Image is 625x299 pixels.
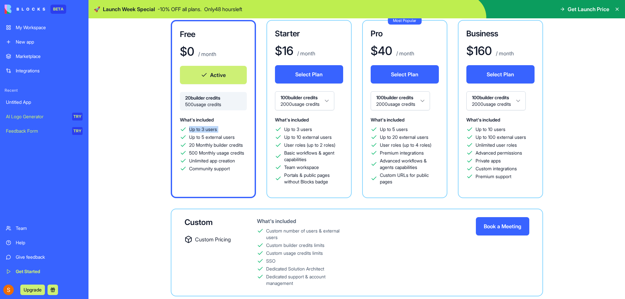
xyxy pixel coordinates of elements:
[94,5,100,13] span: 🚀
[6,113,68,120] div: AI Logo Generator
[2,236,87,249] a: Help
[16,225,83,232] div: Team
[284,126,312,133] span: Up to 3 users
[16,239,83,246] div: Help
[20,285,45,295] button: Upgrade
[284,134,332,140] span: Up to 10 external users
[266,273,348,287] div: Dedicated support & account management
[284,164,319,171] span: Team workspace
[476,158,501,164] span: Private apps
[16,39,83,45] div: New app
[380,172,439,185] span: Custom URLs for public pages
[266,266,324,272] div: Dedicated Solution Architect
[284,150,343,163] span: Basic workflows & agent capabilities
[2,251,87,264] a: Give feedback
[2,35,87,48] a: New app
[266,258,276,264] div: SSO
[466,28,535,39] h3: Business
[2,50,87,63] a: Marketplace
[6,99,83,105] div: Untitled App
[466,117,500,122] span: What's included
[2,21,87,34] a: My Workspace
[50,5,66,14] div: BETA
[380,134,428,140] span: Up to 20 external users
[16,53,83,60] div: Marketplace
[476,173,511,180] span: Premium support
[5,5,45,14] img: logo
[371,65,439,84] button: Select Plan
[388,17,421,25] div: Most Popular
[16,24,83,31] div: My Workspace
[371,44,392,57] h1: $ 40
[380,126,408,133] span: Up to 5 users
[180,45,194,58] h1: $ 0
[495,49,514,57] p: / month
[380,142,431,148] span: User roles (up to 4 roles)
[180,117,214,122] span: What's included
[189,158,235,164] span: Unlimited app creation
[195,235,231,243] span: Custom Pricing
[16,254,83,260] div: Give feedback
[371,28,439,39] h3: Pro
[158,5,202,13] p: - 10 % OFF all plans.
[189,126,217,133] span: Up to 3 users
[20,286,45,293] a: Upgrade
[371,117,404,122] span: What's included
[266,228,348,241] div: Custom number of users & external users
[3,285,14,295] img: ACg8ocJXO-KAnW5-aXu_hTlMEeMEQOqE9Deyy3zEhIo-rxQRfhE5kQ=s96-c
[296,49,315,57] p: / month
[185,217,236,228] div: Custom
[466,44,492,57] h1: $ 160
[16,268,83,275] div: Get Started
[476,142,517,148] span: Unlimited user roles
[275,28,343,39] h3: Starter
[185,95,242,101] span: 20 builder credits
[197,50,216,58] p: / month
[2,124,87,138] a: Feedback FormTRY
[2,64,87,77] a: Integrations
[284,142,335,148] span: User roles (up to 2 roles)
[180,66,247,84] button: Active
[189,150,244,156] span: 500 Monthly usage credits
[275,44,293,57] h1: $ 16
[6,128,68,134] div: Feedback Form
[476,126,505,133] span: Up to 10 users
[568,5,609,13] span: Get Launch Price
[476,217,529,235] button: Book a Meeting
[257,217,348,225] div: What's included
[16,67,83,74] div: Integrations
[2,222,87,235] a: Team
[180,29,247,40] h3: Free
[189,134,235,140] span: Up to 5 external users
[189,142,243,148] span: 20 Monthly builder credits
[476,134,526,140] span: Up to 100 external users
[185,101,242,108] span: 500 usage credits
[2,265,87,278] a: Get Started
[466,65,535,84] button: Select Plan
[275,117,309,122] span: What's included
[395,49,414,57] p: / month
[2,96,87,109] a: Untitled App
[72,113,83,121] div: TRY
[476,150,522,156] span: Advanced permissions
[284,172,343,185] span: Portals & public pages without Blocks badge
[204,5,242,13] p: Only 48 hours left
[380,150,424,156] span: Premium integrations
[266,242,324,249] div: Custom builder credits limits
[72,127,83,135] div: TRY
[5,5,66,14] a: BETA
[476,165,517,172] span: Custom integrations
[275,65,343,84] button: Select Plan
[380,158,439,171] span: Advanced workflows & agents capabilities
[2,110,87,123] a: AI Logo GeneratorTRY
[266,250,323,256] div: Custom usage credits limits
[103,5,155,13] span: Launch Week Special
[189,165,230,172] span: Community support
[2,88,87,93] span: Recent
